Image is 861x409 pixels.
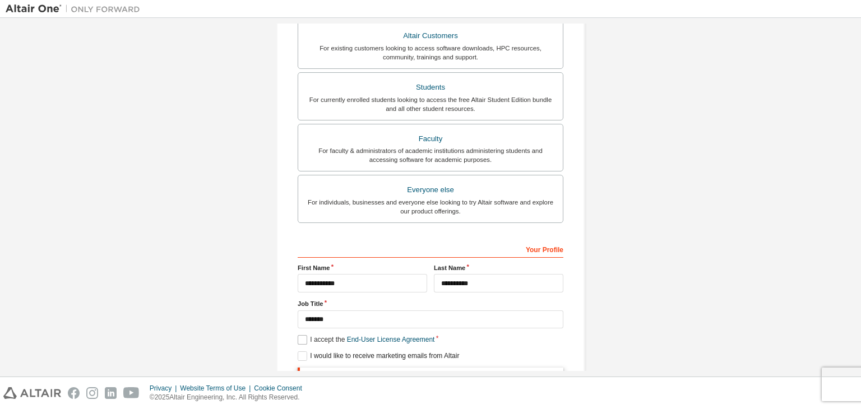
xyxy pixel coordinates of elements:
label: I would like to receive marketing emails from Altair [298,351,459,361]
label: I accept the [298,335,434,345]
div: Everyone else [305,182,556,198]
div: Altair Customers [305,28,556,44]
label: Job Title [298,299,563,308]
label: First Name [298,263,427,272]
p: © 2025 Altair Engineering, Inc. All Rights Reserved. [150,393,309,402]
div: For individuals, businesses and everyone else looking to try Altair software and explore our prod... [305,198,556,216]
div: For faculty & administrators of academic institutions administering students and accessing softwa... [305,146,556,164]
div: Privacy [150,384,180,393]
div: Your Profile [298,240,563,258]
img: Altair One [6,3,146,15]
div: Cookie Consent [254,384,308,393]
img: youtube.svg [123,387,140,399]
div: For currently enrolled students looking to access the free Altair Student Edition bundle and all ... [305,95,556,113]
div: Website Terms of Use [180,384,254,393]
label: Last Name [434,263,563,272]
div: User already exists [298,368,563,390]
div: Faculty [305,131,556,147]
a: End-User License Agreement [347,336,435,343]
div: For existing customers looking to access software downloads, HPC resources, community, trainings ... [305,44,556,62]
img: instagram.svg [86,387,98,399]
img: altair_logo.svg [3,387,61,399]
div: Students [305,80,556,95]
img: linkedin.svg [105,387,117,399]
img: facebook.svg [68,387,80,399]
